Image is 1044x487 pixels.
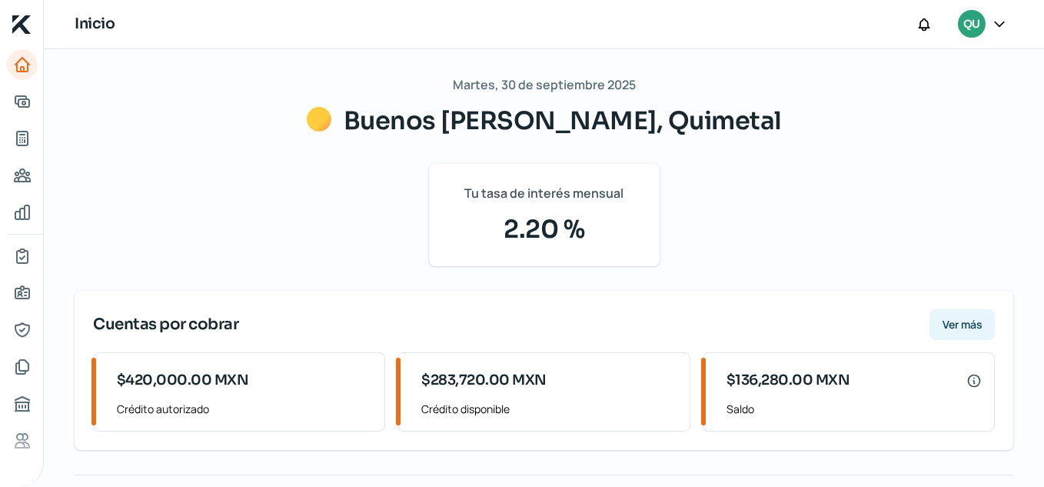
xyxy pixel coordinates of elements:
[7,315,38,345] a: Representantes
[963,15,979,34] span: QU
[7,352,38,382] a: Documentos
[7,389,38,419] a: Buró de crédito
[7,86,38,117] a: Adelantar facturas
[421,399,677,419] span: Crédito disponible
[453,74,636,96] span: Martes, 30 de septiembre 2025
[726,399,982,419] span: Saldo
[447,211,641,248] span: 2.20 %
[7,241,38,272] a: Mi contrato
[7,425,38,456] a: Referencias
[7,197,38,228] a: Mis finanzas
[344,105,782,136] span: Buenos [PERSON_NAME], Quimetal
[929,309,995,340] button: Ver más
[75,13,115,35] h1: Inicio
[7,49,38,80] a: Inicio
[7,160,38,191] a: Pago a proveedores
[117,399,372,419] span: Crédito autorizado
[7,278,38,309] a: Información general
[93,313,238,336] span: Cuentas por cobrar
[726,370,850,391] span: $136,280.00 MXN
[421,370,547,391] span: $283,720.00 MXN
[7,123,38,154] a: Tus créditos
[943,319,982,330] span: Ver más
[464,182,623,205] span: Tu tasa de interés mensual
[117,370,249,391] span: $420,000.00 MXN
[307,107,331,132] img: Saludos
